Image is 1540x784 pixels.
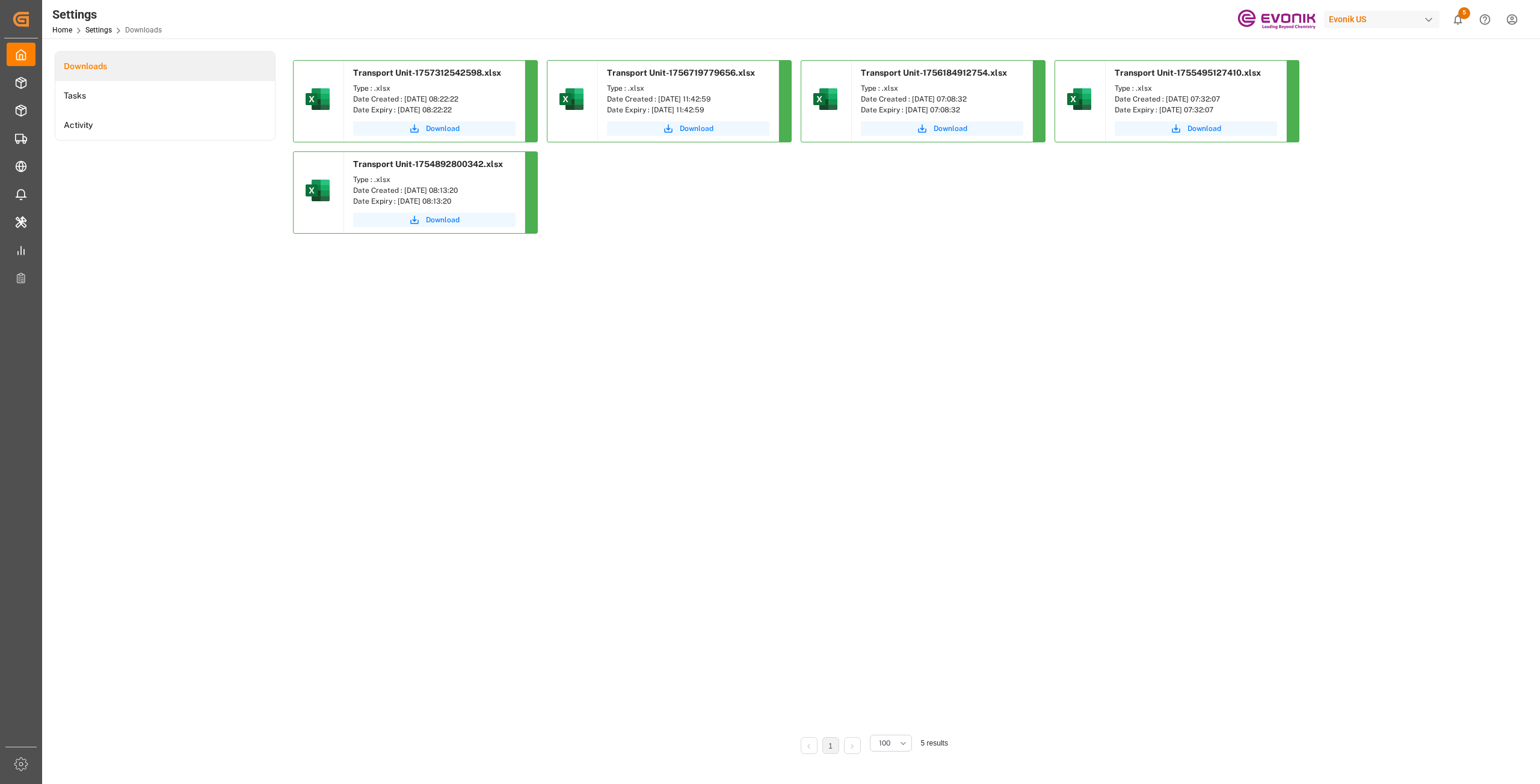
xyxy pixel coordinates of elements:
[1115,121,1277,136] button: Download
[1458,7,1470,19] span: 5
[828,742,833,750] a: 1
[353,94,516,105] div: Date Created : [DATE] 08:22:22
[870,735,912,752] button: open menu
[1065,85,1094,114] img: microsoft-excel-2019--v1.png
[879,738,890,749] span: 100
[1444,6,1471,33] button: show 5 new notifications
[52,26,72,34] a: Home
[1324,8,1444,31] button: Evonik US
[811,85,840,114] img: microsoft-excel-2019--v1.png
[1187,123,1221,134] span: Download
[822,737,839,754] li: 1
[353,83,516,94] div: Type : .xlsx
[680,123,713,134] span: Download
[921,739,948,747] span: 5 results
[607,83,769,94] div: Type : .xlsx
[1237,9,1316,30] img: Evonik-brand-mark-Deep-Purple-RGB.jpeg_1700498283.jpeg
[557,85,586,114] img: microsoft-excel-2019--v1.png
[1115,68,1261,77] span: Transport Unit-1755495127410.xlsx
[1324,11,1440,28] div: Evonik US
[353,121,516,136] button: Download
[52,5,162,23] div: Settings
[55,111,275,140] a: Activity
[607,68,755,77] span: Transport Unit-1756719779656.xlsx
[861,83,1023,94] div: Type : .xlsx
[1471,6,1498,33] button: Help Center
[1115,94,1277,105] div: Date Created : [DATE] 07:32:07
[353,159,503,169] span: Transport Unit-1754892800342.xlsx
[353,185,516,196] div: Date Created : [DATE] 08:13:20
[607,94,769,105] div: Date Created : [DATE] 11:42:59
[861,94,1023,105] div: Date Created : [DATE] 07:08:32
[353,174,516,185] div: Type : .xlsx
[861,68,1007,77] span: Transport Unit-1756184912754.xlsx
[607,105,769,115] div: Date Expiry : [DATE] 11:42:59
[353,68,501,77] span: Transport Unit-1757312542598.xlsx
[303,85,332,114] img: microsoft-excel-2019--v1.png
[861,105,1023,115] div: Date Expiry : [DATE] 07:08:32
[861,121,1023,136] button: Download
[55,81,275,111] a: Tasks
[426,214,460,225] span: Download
[607,121,769,136] button: Download
[353,196,516,207] div: Date Expiry : [DATE] 08:13:20
[353,213,516,227] button: Download
[303,176,332,205] img: microsoft-excel-2019--v1.png
[844,737,861,754] li: Next Page
[934,123,967,134] span: Download
[1115,83,1277,94] div: Type : .xlsx
[1115,105,1277,115] div: Date Expiry : [DATE] 07:32:07
[801,737,818,754] li: Previous Page
[353,105,516,115] div: Date Expiry : [DATE] 08:22:22
[85,26,112,34] a: Settings
[426,123,460,134] span: Download
[55,52,275,81] a: Downloads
